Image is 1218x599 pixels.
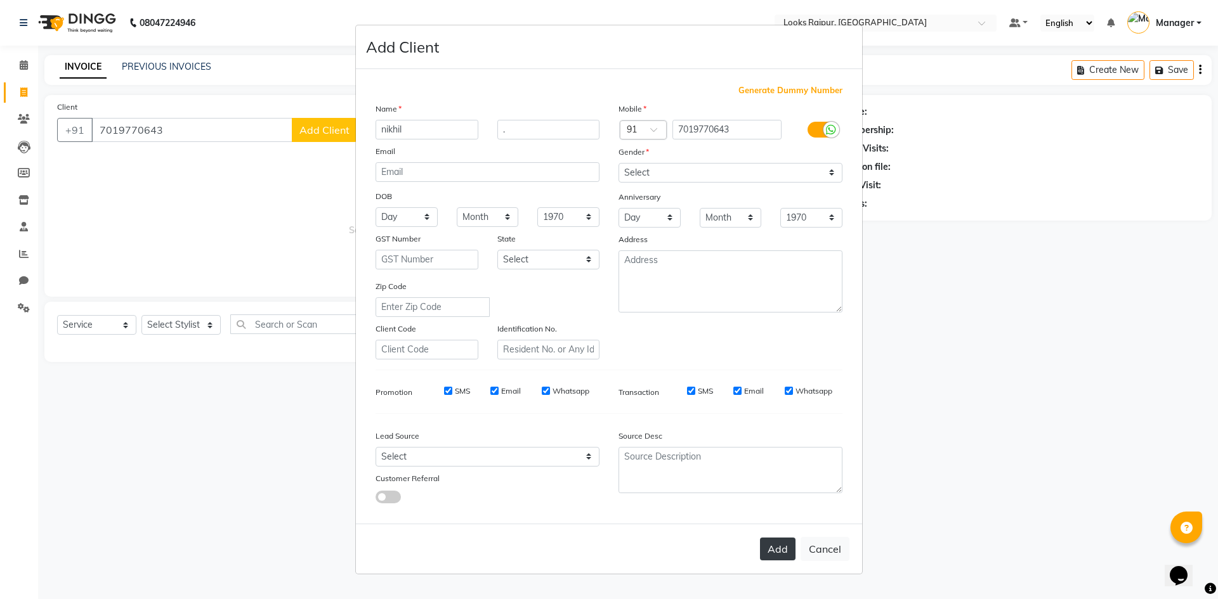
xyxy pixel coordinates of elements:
span: Generate Dummy Number [738,84,842,97]
label: Email [744,385,764,397]
label: Anniversary [619,191,660,203]
h4: Add Client [366,35,439,58]
label: GST Number [376,233,421,245]
label: Name [376,103,402,115]
input: Client Code [376,340,478,359]
label: Lead Source [376,430,419,442]
input: Email [376,162,599,182]
input: GST Number [376,250,478,269]
label: Identification No. [497,323,557,335]
label: Whatsapp [553,385,589,397]
button: Cancel [801,537,849,561]
label: Zip Code [376,281,407,292]
input: Resident No. or Any Id [497,340,600,359]
label: Email [376,146,395,157]
iframe: chat widget [1165,548,1205,586]
input: Last Name [497,120,600,139]
label: SMS [698,385,713,397]
label: Client Code [376,323,416,335]
label: SMS [455,385,470,397]
label: Transaction [619,387,659,398]
label: Address [619,234,648,245]
label: Promotion [376,387,412,398]
label: Customer Referral [376,473,440,484]
button: Add [760,538,796,560]
label: Mobile [619,103,646,115]
input: Enter Zip Code [376,297,490,317]
label: DOB [376,191,392,202]
input: Mobile [672,120,782,139]
label: Email [501,385,521,397]
label: Gender [619,146,649,158]
label: Whatsapp [796,385,832,397]
label: Source Desc [619,430,662,442]
label: State [497,233,516,245]
input: First Name [376,120,478,139]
